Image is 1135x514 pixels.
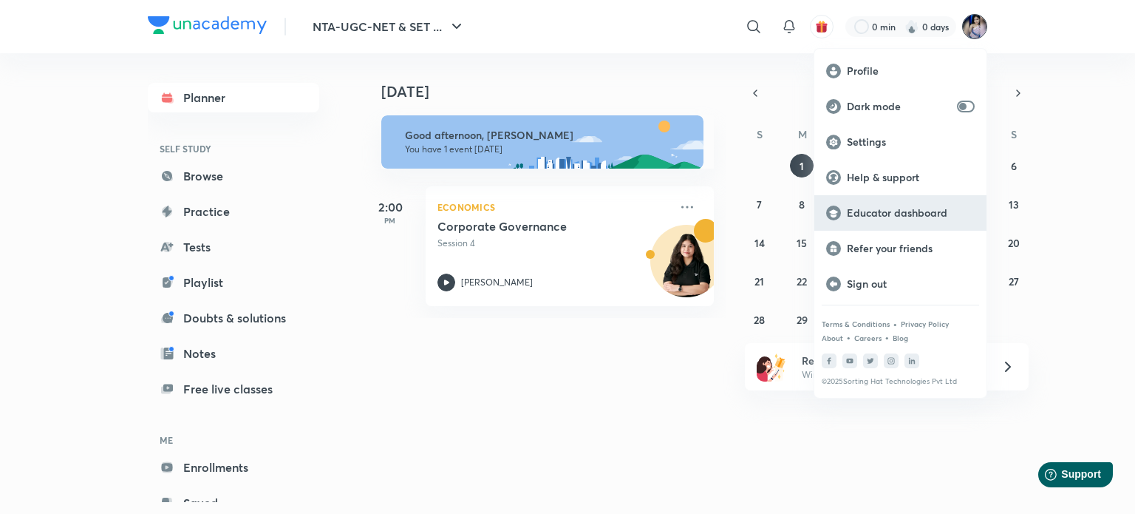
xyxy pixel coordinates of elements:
[854,334,882,342] a: Careers
[822,377,979,386] p: © 2025 Sorting Hat Technologies Pvt Ltd
[847,206,975,220] p: Educator dashboard
[814,53,986,89] a: Profile
[846,331,851,344] div: •
[847,135,975,149] p: Settings
[885,331,890,344] div: •
[901,319,949,328] a: Privacy Policy
[847,100,951,113] p: Dark mode
[822,319,890,328] a: Terms & Conditions
[847,242,975,255] p: Refer your friends
[814,124,986,160] a: Settings
[822,334,843,342] a: About
[847,171,975,184] p: Help & support
[847,277,975,291] p: Sign out
[814,231,986,266] a: Refer your friends
[1003,456,1119,498] iframe: Help widget launcher
[893,317,898,331] div: •
[893,334,908,342] a: Blog
[847,64,975,78] p: Profile
[814,195,986,231] a: Educator dashboard
[814,160,986,195] a: Help & support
